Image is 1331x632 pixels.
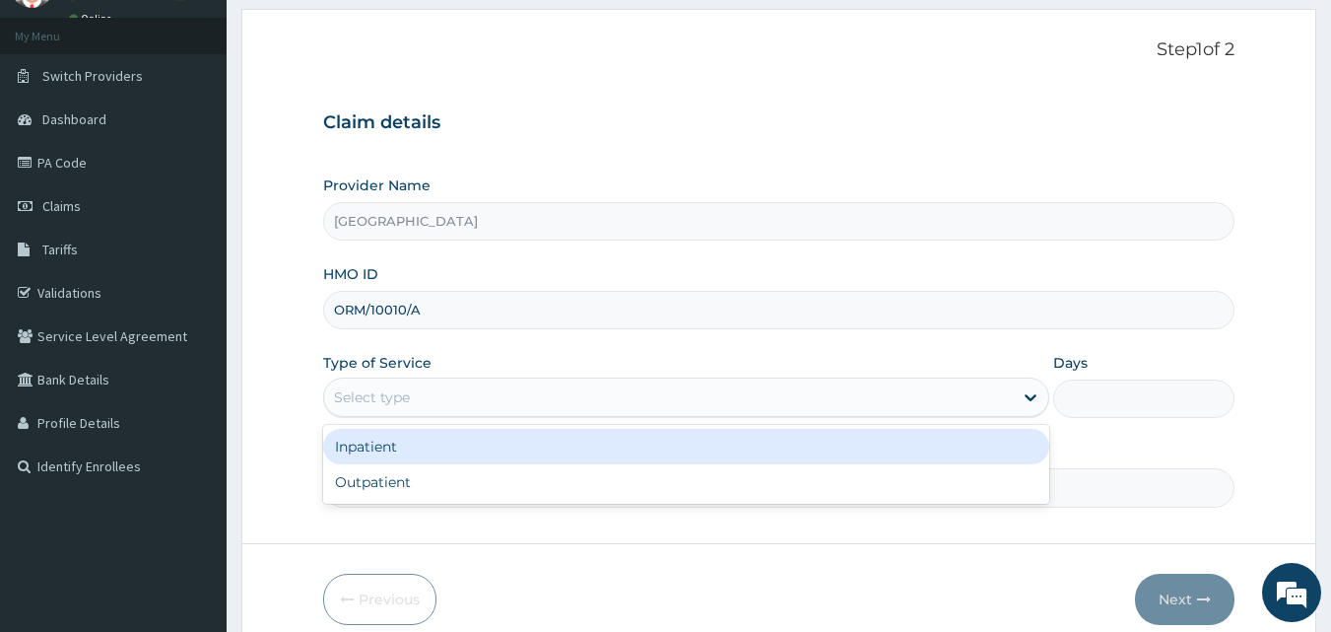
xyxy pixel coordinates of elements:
label: Days [1053,353,1088,373]
span: Dashboard [42,110,106,128]
h3: Claim details [323,112,1235,134]
label: Provider Name [323,176,431,195]
p: Step 1 of 2 [323,39,1235,61]
span: We're online! [114,190,272,389]
button: Previous [323,574,436,625]
div: Minimize live chat window [323,10,370,57]
span: Switch Providers [42,67,143,85]
div: Inpatient [323,429,1049,464]
span: Tariffs [42,241,78,258]
label: HMO ID [323,264,378,284]
div: Outpatient [323,464,1049,500]
input: Enter HMO ID [323,291,1235,329]
div: Chat with us now [102,110,331,136]
img: d_794563401_company_1708531726252_794563401 [36,99,80,148]
label: Type of Service [323,353,432,373]
div: Select type [334,387,410,407]
a: Online [69,12,116,26]
textarea: Type your message and hit 'Enter' [10,422,375,491]
button: Next [1135,574,1234,625]
span: Claims [42,197,81,215]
